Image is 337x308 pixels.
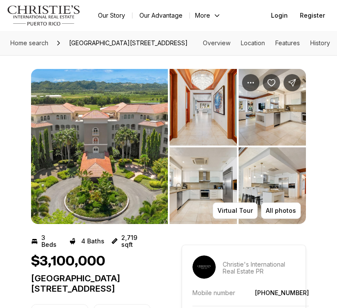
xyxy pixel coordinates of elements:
[7,5,81,26] img: logo
[7,36,52,50] a: Home search
[295,7,330,24] button: Register
[192,289,235,296] p: Mobile number
[190,9,226,22] button: More
[41,234,62,248] p: 3 Beds
[170,69,237,146] button: View image gallery
[31,69,168,224] li: 1 of 11
[132,9,189,22] a: Our Advantage
[170,69,306,224] li: 2 of 11
[31,69,306,224] div: Listing Photos
[310,39,330,47] a: Skip to: History
[266,7,293,24] button: Login
[300,12,325,19] span: Register
[239,147,306,224] button: View image gallery
[242,74,259,91] button: Property options
[213,202,258,219] button: Virtual Tour
[239,69,306,146] button: View image gallery
[170,147,237,224] button: View image gallery
[81,238,104,245] p: 4 Baths
[10,39,48,47] span: Home search
[241,39,265,47] a: Skip to: Location
[31,69,168,224] button: View image gallery
[66,36,191,50] span: [GEOGRAPHIC_DATA][STREET_ADDRESS]
[31,273,151,294] p: [GEOGRAPHIC_DATA][STREET_ADDRESS]
[283,74,301,91] button: Share Property: Plantation Village II PLANTATION DRIVE #107
[203,40,330,47] nav: Page section menu
[91,9,132,22] a: Our Story
[203,39,230,47] a: Skip to: Overview
[69,234,104,248] button: 4 Baths
[263,74,280,91] button: Save Property: Plantation Village II PLANTATION DRIVE #107
[217,207,253,214] p: Virtual Tour
[31,253,105,270] h1: $3,100,000
[261,202,301,219] button: All photos
[121,234,151,248] p: 2,719 sqft
[271,12,288,19] span: Login
[266,207,296,214] p: All photos
[275,39,300,47] a: Skip to: Features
